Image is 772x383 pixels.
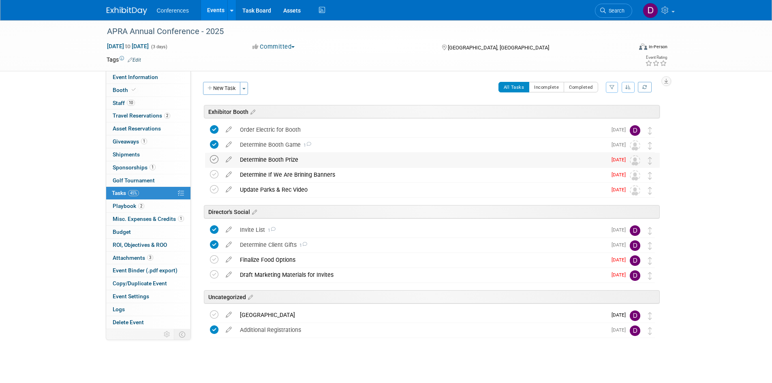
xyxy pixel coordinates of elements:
i: Move task [648,127,652,135]
div: Determine Booth Game [236,138,607,152]
a: Refresh [638,82,652,92]
img: Unassigned [630,185,640,196]
span: Asset Reservations [113,125,161,132]
i: Move task [648,242,652,250]
a: Staff10 [106,97,190,109]
i: Move task [648,327,652,335]
span: Search [606,8,624,14]
a: edit [222,271,236,278]
a: Edit [128,57,141,63]
a: Giveaways1 [106,135,190,148]
div: Determine Booth Prize [236,153,607,167]
span: 1 [178,216,184,222]
span: Budget [113,229,131,235]
a: Attachments3 [106,252,190,264]
span: 1 [301,143,311,148]
a: Search [595,4,632,18]
a: edit [222,311,236,319]
a: Edit sections [246,293,253,301]
span: Shipments [113,151,140,158]
a: Edit sections [248,107,255,116]
img: Diane Arabia [630,270,640,281]
a: edit [222,171,236,178]
span: [DATE] [612,272,630,278]
a: edit [222,256,236,263]
span: Event Settings [113,293,149,300]
span: [DATE] [612,127,630,133]
a: edit [222,141,236,148]
span: Misc. Expenses & Credits [113,216,184,222]
span: 1 [297,243,307,248]
a: Travel Reservations2 [106,109,190,122]
a: edit [222,126,236,133]
img: Diane Arabia [630,225,640,236]
a: Playbook2 [106,200,190,212]
div: In-Person [648,44,667,50]
button: Completed [564,82,598,92]
span: Giveaways [113,138,147,145]
img: Diane Arabia [630,325,640,336]
img: Diane Arabia [630,240,640,251]
img: Unassigned [630,170,640,181]
span: [DATE] [612,242,630,248]
div: Event Rating [645,56,667,60]
div: Exhibitor Booth [204,105,660,118]
div: Order Electric for Booth [236,123,607,137]
div: Event Format [584,42,668,54]
a: edit [222,186,236,193]
a: edit [222,241,236,248]
td: Tags [107,56,141,64]
span: 1 [265,228,276,233]
span: Conferences [157,7,189,14]
a: Sponsorships1 [106,161,190,174]
a: Logs [106,303,190,316]
span: Staff [113,100,135,106]
img: Diane Arabia [643,3,658,18]
a: Event Settings [106,290,190,303]
span: Travel Reservations [113,112,170,119]
div: Invite List [236,223,607,237]
span: to [124,43,132,49]
a: Delete Event [106,316,190,329]
button: All Tasks [498,82,530,92]
a: Asset Reservations [106,122,190,135]
a: Misc. Expenses & Credits1 [106,213,190,225]
a: Event Binder (.pdf export) [106,264,190,277]
a: Shipments [106,148,190,161]
div: Director's Social [204,205,660,218]
span: Attachments [113,255,153,261]
span: [DATE] [DATE] [107,43,149,50]
span: Golf Tournament [113,177,155,184]
span: Copy/Duplicate Event [113,280,167,287]
span: 10 [127,100,135,106]
img: Diane Arabia [630,125,640,136]
span: 3 [147,255,153,261]
img: Unassigned [630,140,640,151]
a: edit [222,226,236,233]
span: [DATE] [612,187,630,193]
div: Update Parks & Rec Video [236,183,607,197]
span: Tasks [112,190,139,196]
i: Move task [648,312,652,320]
a: Copy/Duplicate Event [106,277,190,290]
span: [DATE] [612,142,630,148]
div: APRA Annual Conference - 2025 [104,24,620,39]
span: [DATE] [612,327,630,333]
i: Move task [648,257,652,265]
img: Diane Arabia [630,255,640,266]
span: Logs [113,306,125,312]
td: Toggle Event Tabs [174,329,190,340]
span: [DATE] [612,257,630,263]
a: Event Information [106,71,190,83]
span: [DATE] [612,157,630,163]
i: Move task [648,142,652,150]
button: Committed [250,43,298,51]
span: Booth [113,87,137,93]
a: edit [222,156,236,163]
i: Move task [648,172,652,180]
span: ROI, Objectives & ROO [113,242,167,248]
span: 2 [164,113,170,119]
span: [GEOGRAPHIC_DATA], [GEOGRAPHIC_DATA] [448,45,549,51]
a: ROI, Objectives & ROO [106,239,190,251]
button: Incomplete [529,82,564,92]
